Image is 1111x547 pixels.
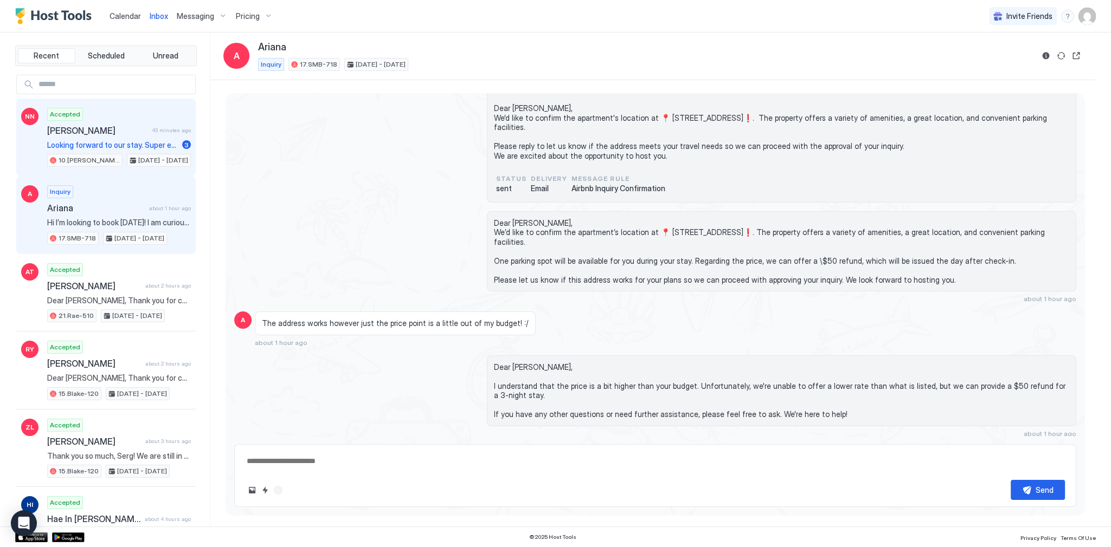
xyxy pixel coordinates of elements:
[261,60,281,69] span: Inquiry
[18,48,75,63] button: Recent
[27,500,33,510] span: HI
[47,436,141,447] span: [PERSON_NAME]
[1024,429,1076,438] span: about 1 hour ago
[496,184,526,193] span: sent
[50,187,70,197] span: Inquiry
[15,532,48,542] a: App Store
[78,48,135,63] button: Scheduled
[1055,49,1068,62] button: Sync reservation
[1070,49,1083,62] button: Open reservation
[149,205,191,212] span: about 1 hour ago
[145,438,191,445] span: about 3 hours ago
[531,174,567,184] span: Delivery
[25,112,35,121] span: NN
[59,155,120,165] span: 10.[PERSON_NAME]-203
[1078,8,1096,25] div: User profile
[1061,10,1074,23] div: menu
[152,127,191,134] span: 43 minutes ago
[255,338,307,347] span: about 1 hour ago
[234,49,240,62] span: A
[1036,484,1054,496] div: Send
[262,318,529,328] span: The address works however just the price point is a little out of my budget! :/
[52,532,85,542] a: Google Play Store
[1061,531,1096,543] a: Terms Of Use
[117,389,167,399] span: [DATE] - [DATE]
[571,174,665,184] span: Message Rule
[1039,49,1052,62] button: Reservation information
[50,420,80,430] span: Accepted
[34,51,59,61] span: Recent
[1006,11,1052,21] span: Invite Friends
[138,155,188,165] span: [DATE] - [DATE]
[47,218,191,227] span: Hi I’m looking to book [DATE]! I am curious as to if there’s parking and also if there’s a lower ...
[259,484,272,497] button: Quick reply
[1061,535,1096,541] span: Terms Of Use
[15,8,97,24] a: Host Tools Logo
[1020,535,1056,541] span: Privacy Policy
[59,233,96,243] span: 17.SMB-718
[145,360,191,367] span: about 2 hours ago
[117,466,167,476] span: [DATE] - [DATE]
[50,109,80,119] span: Accepted
[241,315,245,325] span: A
[25,422,34,432] span: ZL
[15,45,197,66] div: tab-group
[1020,531,1056,543] a: Privacy Policy
[47,203,145,213] span: Ariana
[177,11,214,21] span: Messaging
[47,140,178,150] span: Looking forward to our stay. Super excited
[1024,295,1076,303] span: about 1 hour ago
[47,373,191,383] span: Dear [PERSON_NAME], Thank you for choosing to stay at our apartment. We hope you’ve enjoyed every...
[59,311,94,321] span: 21.Rae-510
[145,282,191,289] span: about 2 hours ago
[150,11,168,21] span: Inbox
[88,51,125,61] span: Scheduled
[184,141,189,149] span: 3
[47,125,147,136] span: [PERSON_NAME]
[50,498,80,507] span: Accepted
[50,342,80,352] span: Accepted
[246,484,259,497] button: Upload image
[28,189,32,199] span: A
[110,11,141,21] span: Calendar
[494,362,1069,419] span: Dear [PERSON_NAME], I understand that the price is a bit higher than your budget. Unfortunately, ...
[153,51,178,61] span: Unread
[1011,480,1065,500] button: Send
[50,265,80,275] span: Accepted
[34,75,195,94] input: Input Field
[529,533,576,541] span: © 2025 Host Tools
[531,184,567,193] span: Email
[494,47,1069,160] span: Airbnb: 17.SMB-718 Ariana [DATE], [DATE] -- [DATE] Dear [PERSON_NAME], We'd like to confirm the a...
[494,218,1069,285] span: Dear [PERSON_NAME], We’d like to confirm the apartment’s location at 📍 [STREET_ADDRESS]❗️. The pr...
[150,10,168,22] a: Inbox
[258,41,286,54] span: Ariana
[25,267,34,277] span: AT
[496,174,526,184] span: status
[25,344,34,354] span: RY
[47,451,191,461] span: Thank you so much, Serg! We are still in OC driving but should be there hopefully a little before 2p
[47,296,191,305] span: Dear [PERSON_NAME], Thank you for choosing to stay at our apartment. We hope you’ve enjoyed every...
[47,513,140,524] span: Hae In [PERSON_NAME]
[114,233,164,243] span: [DATE] - [DATE]
[236,11,260,21] span: Pricing
[59,389,99,399] span: 15.Blake-120
[11,510,37,536] div: Open Intercom Messenger
[110,10,141,22] a: Calendar
[47,358,141,369] span: [PERSON_NAME]
[47,281,141,291] span: [PERSON_NAME]
[356,60,406,69] span: [DATE] - [DATE]
[571,184,665,193] span: Airbnb Inquiry Confirmation
[112,311,162,321] span: [DATE] - [DATE]
[145,516,191,523] span: about 4 hours ago
[59,466,99,476] span: 15.Blake-120
[137,48,194,63] button: Unread
[300,60,337,69] span: 17.SMB-718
